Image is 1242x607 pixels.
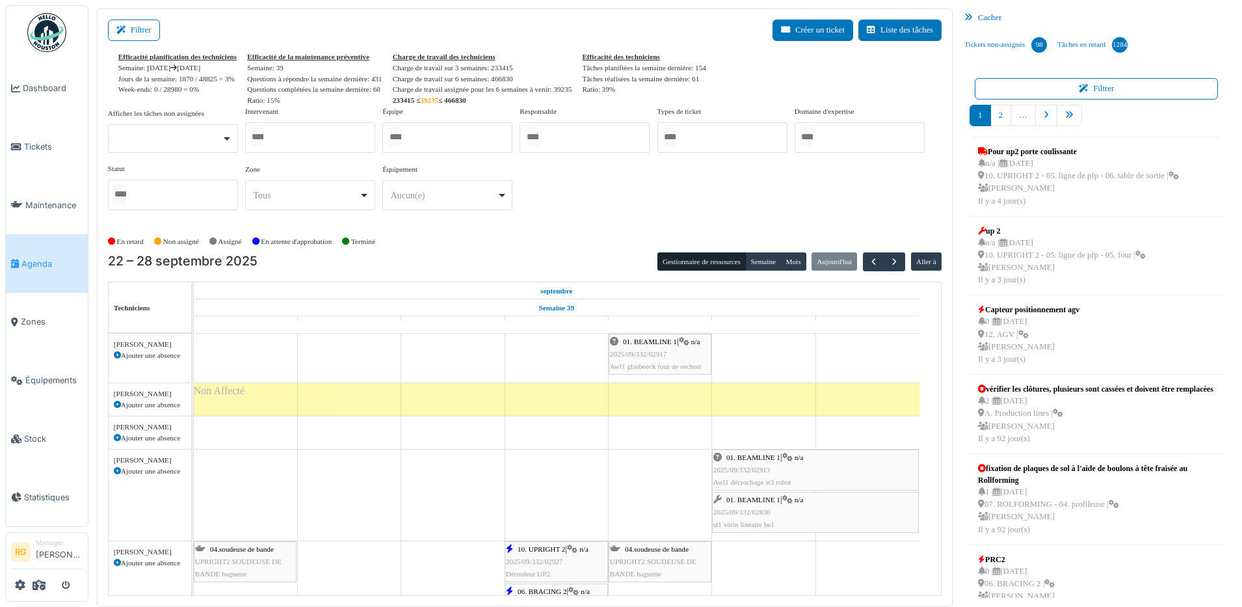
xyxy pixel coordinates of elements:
div: 1284 [1112,37,1128,53]
button: Filtrer [108,20,160,41]
span: Dashboard [23,82,83,94]
a: Dashboard [6,59,88,118]
span: Équipements [25,374,83,386]
div: Efficacité des techniciens [582,51,706,62]
input: Tous [800,128,813,146]
a: Statistiques [6,468,88,526]
div: PRC2 [978,554,1055,565]
button: Semaine [745,252,781,271]
button: Suivant [884,252,905,271]
span: 01. BEAMLINE 1 [726,453,780,461]
div: 1 | [DATE] 07. ROLFORMING - 04. profileuse | [PERSON_NAME] Il y a 92 jour(s) [978,486,1215,536]
div: [PERSON_NAME] [114,546,186,558]
div: Efficacité planification des techniciens [118,51,237,62]
a: Stock [6,410,88,468]
span: Statistiques [24,491,83,504]
span: Dérouleur UP2. [506,570,552,578]
label: Statut [108,163,125,174]
a: 25 septembre 2025 [543,317,570,333]
div: Manager [36,538,83,548]
span: 2025/09/332/02830 [713,508,771,516]
label: Non assigné [163,236,199,247]
a: up 2 n/a |[DATE] 10. UPRIGHT 2 - 05. ligne de pfp - 05. four | [PERSON_NAME]Il y a 3 jour(s) [975,222,1149,290]
a: Semaine 39 [536,300,577,316]
div: Tâches réalisées la semaine dernière: 61 [582,74,706,85]
label: Domaine d'expertise [795,106,854,117]
a: vérifier les clôtures, plusieurs sont cassées et doivent être remplacées 2 |[DATE] A. Production ... [975,380,1217,448]
a: 2 [990,105,1011,126]
a: Zones [6,293,88,351]
div: Ajouter une absence [114,350,186,361]
a: Tâches en retard [1052,27,1133,62]
div: Ajouter une absence [114,466,186,477]
label: Responsable [520,106,557,117]
div: Efficacité de la maintenance préventive [247,51,382,62]
label: Zone [245,164,260,175]
span: n/a [691,338,700,345]
div: | [506,543,607,581]
label: Intervenant [245,106,278,117]
div: | [610,336,710,373]
div: Ratio: 15% [247,95,382,106]
button: Créer un ticket [773,20,853,41]
span: Non Affecté [194,385,244,396]
a: … [1011,105,1036,126]
nav: pager [970,105,1223,137]
span: 04.soudeuse de bande [210,545,274,553]
span: Stock [24,433,83,445]
div: 98 [1031,37,1047,53]
input: Tous [250,128,263,146]
span: UPRIGHT2 SOUDEUSE DE BANDE baguette [195,558,282,578]
div: fixation de plaques de sol à l'aide de boulons à tête fraisée au Rollforming [978,463,1215,486]
div: vérifier les clôtures, plusieurs sont cassées et doivent être remplacées [978,383,1213,395]
div: up 2 [978,225,1146,237]
div: 0 | [DATE] 12. AGV | [PERSON_NAME] Il y a 3 jour(s) [978,316,1079,366]
a: Tickets [6,118,88,176]
div: Tous [253,189,359,202]
label: En retard [117,236,144,247]
button: Aller à [911,252,942,271]
input: Tous [525,128,538,146]
div: Ratio: 39% [582,84,706,95]
div: Ajouter une absence [114,433,186,444]
a: 24 septembre 2025 [438,317,468,333]
span: n/a [795,496,804,504]
div: Cacher [959,8,1234,27]
span: n/a [795,453,804,461]
span: Awl1 décrochage st3 robot [713,478,791,486]
div: Semaine: 39 [247,62,382,74]
label: Équipement [382,164,417,175]
a: 22 septembre 2025 [537,283,576,299]
label: En attente d'approbation [261,236,332,247]
div: n/a | [DATE] 10. UPRIGHT 2 - 05. ligne de pfp - 05. four | [PERSON_NAME] Il y a 3 jour(s) [978,237,1146,287]
label: Assigné [218,236,242,247]
div: Questions à répondre la semaine dernière: 431 [247,74,382,85]
label: Types de ticket [657,106,702,117]
button: Mois [780,252,806,271]
img: Badge_color-CXgf-gQk.svg [27,13,66,52]
a: 26 septembre 2025 [646,317,674,333]
span: Maintenance [25,199,83,211]
a: RG Manager[PERSON_NAME] [11,538,83,569]
a: Équipements [6,351,88,410]
span: Awl1 glasbeeck four de sechoir [610,362,702,370]
div: [PERSON_NAME] [114,422,186,433]
span: n/a [581,587,590,595]
div: Jours de la semaine: 1870 / 48825 = 3% [118,74,237,85]
div: Week-ends: 0 / 28980 = 0% [118,84,237,95]
a: Maintenance [6,176,88,235]
input: Tous [663,128,676,146]
div: Ajouter une absence [114,399,186,411]
div: Capteur positionnement agv [978,304,1079,316]
label: Terminé [351,236,375,247]
span: 10. UPRIGHT 2 [518,545,565,553]
span: Agenda [21,258,83,270]
div: Questions complétées la semaine dernière: 68 [247,84,382,95]
a: Capteur positionnement agv 0 |[DATE] 12. AGV | [PERSON_NAME]Il y a 3 jour(s) [975,301,1083,369]
button: Liste des tâches [858,20,942,41]
span: 04.soudeuse de bande [625,545,689,553]
div: Pour up2 porte coulissante [978,146,1178,157]
span: n/a [579,545,588,553]
span: 2025/09/332/02927 [506,558,563,565]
